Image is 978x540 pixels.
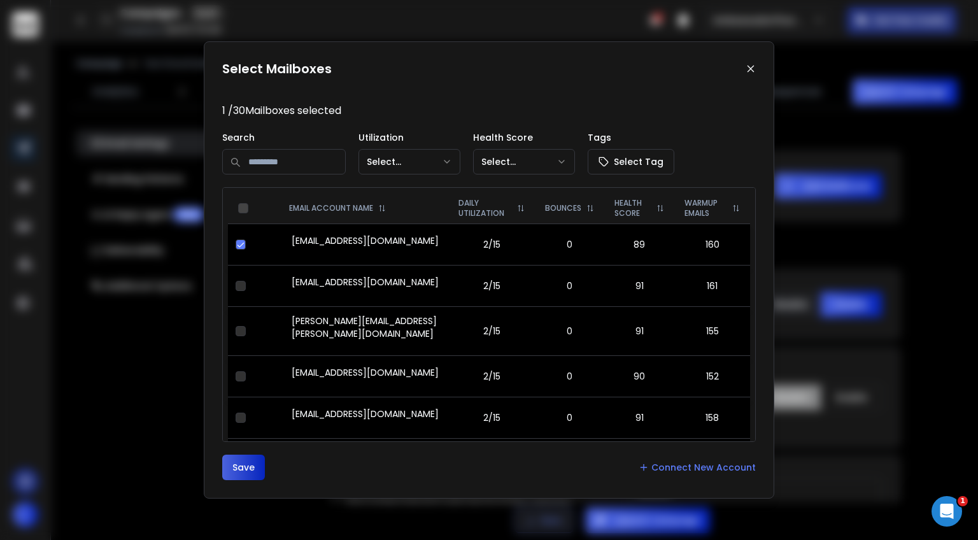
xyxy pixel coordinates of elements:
td: 2/15 [448,355,535,397]
span: 1 [958,496,968,506]
td: 160 [674,224,750,265]
p: 0 [542,370,597,383]
p: 0 [542,238,597,251]
iframe: Intercom live chat [932,496,962,527]
td: 2/15 [448,224,535,265]
span: Messages [106,429,150,438]
p: Tags [588,131,674,144]
input: Search for help [8,32,246,56]
div: EMAIL ACCOUNT NAME [289,203,438,213]
span: Help [201,429,223,438]
td: 91 [604,306,674,355]
p: Health Score [473,131,575,144]
p: Optimize email deliverability, security, and efficiency with easy setup! [13,218,227,245]
span: 29 articles [13,247,59,260]
td: 158 [674,397,750,438]
span: 25 articles [13,339,59,353]
p: 0 [542,325,597,337]
td: 152 [674,355,750,397]
button: Messages [85,397,169,448]
h1: Help [111,5,146,27]
p: DAILY UTILIZATION [458,198,512,218]
p: WARMUP EMAILS [684,198,727,218]
td: 155 [674,306,750,355]
h2: 14 collections [13,73,242,89]
td: 89 [604,224,674,265]
p: BOUNCES [545,203,581,213]
p: Connect your email accounts, access ready-to-use mailboxes, and manage all settings in one place. [13,297,227,337]
button: Select... [473,149,575,174]
p: Enable, customize and control how your email accounts are warmed-up with ReachInbox [13,389,227,416]
p: [EMAIL_ADDRESS][DOMAIN_NAME] [292,408,439,420]
td: 90 [604,438,674,480]
p: Essential guides to help you start and set up your ReachInbox account [13,125,227,152]
p: Getting Started with ReachInbox [13,110,227,123]
button: Help [170,397,255,448]
p: [EMAIL_ADDRESS][DOMAIN_NAME] [292,276,439,288]
h1: Select Mailboxes [222,60,332,78]
span: 9 articles [13,155,54,168]
p: [PERSON_NAME][EMAIL_ADDRESS][PERSON_NAME][DOMAIN_NAME] [292,315,441,340]
td: 91 [604,265,674,306]
p: 0 [542,280,597,292]
p: Set Up Your Mailboxes for Cold Outreach Success [13,188,227,215]
div: Search for helpSearch for help [8,32,246,56]
p: HEALTH SCORE [614,198,651,218]
td: 2/15 [448,438,535,480]
p: Email Accounts [13,281,227,294]
p: 0 [542,411,597,424]
td: 91 [604,397,674,438]
p: Warm-Up & Reputation Building [13,373,227,387]
td: 161 [674,265,750,306]
td: 2/15 [448,265,535,306]
td: 2/15 [448,306,535,355]
td: 90 [604,355,674,397]
td: 2/15 [448,397,535,438]
p: [EMAIL_ADDRESS][DOMAIN_NAME] [292,366,439,379]
p: [EMAIL_ADDRESS][DOMAIN_NAME] [292,234,439,247]
p: 1 / 30 Mailboxes selected [222,103,756,118]
button: Save [222,455,265,480]
p: Search [222,131,346,144]
button: Select Tag [588,149,674,174]
button: Select... [358,149,460,174]
span: Home [29,429,55,438]
p: Utilization [358,131,460,144]
a: Connect New Account [639,461,756,474]
td: 157 [674,438,750,480]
